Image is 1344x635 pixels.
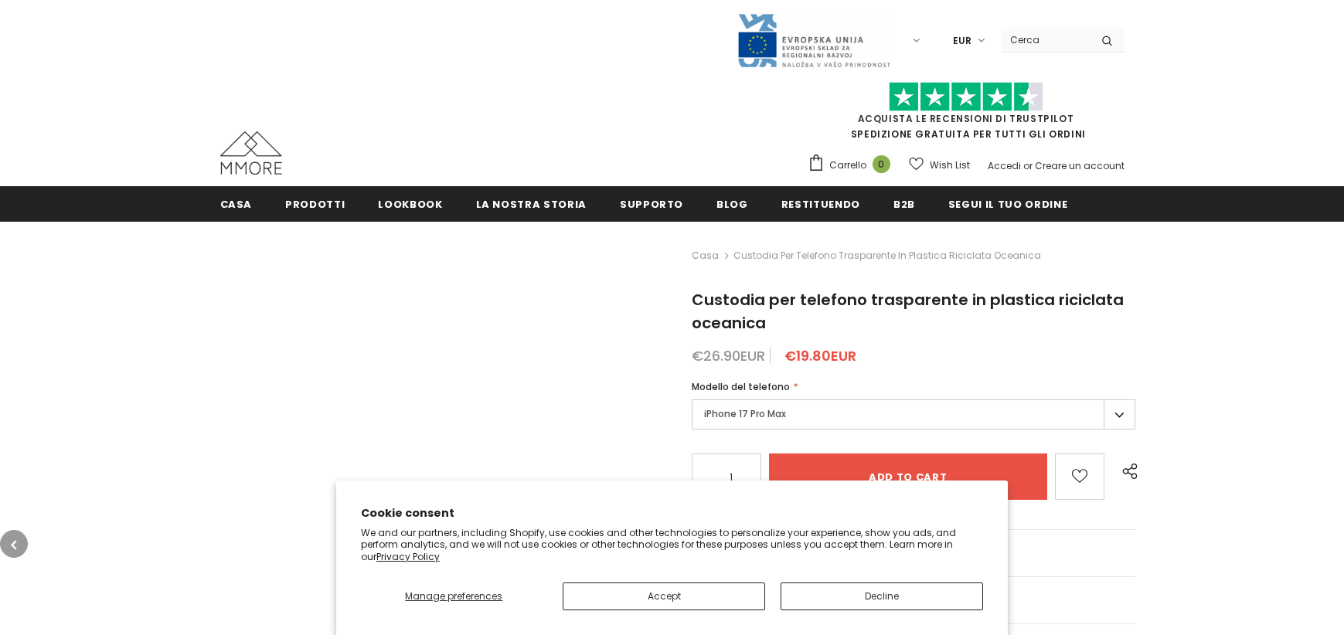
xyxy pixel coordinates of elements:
[476,197,587,212] span: La nostra storia
[220,131,282,175] img: Casi MMORE
[988,159,1021,172] a: Accedi
[829,158,866,173] span: Carrello
[285,197,345,212] span: Prodotti
[737,33,891,46] a: Javni Razpis
[1001,29,1090,51] input: Search Site
[376,550,440,563] a: Privacy Policy
[930,158,970,173] span: Wish List
[808,154,898,177] a: Carrello 0
[563,582,765,610] button: Accept
[784,346,856,365] span: €19.80EUR
[476,186,587,221] a: La nostra storia
[405,589,502,603] span: Manage preferences
[781,197,860,212] span: Restituendo
[220,197,253,212] span: Casa
[1035,159,1125,172] a: Creare un account
[1023,159,1033,172] span: or
[361,527,984,563] p: We and our partners, including Shopify, use cookies and other technologies to personalize your ex...
[692,399,1136,430] label: iPhone 17 Pro Max
[889,82,1043,112] img: Fidati di Pilot Stars
[620,186,683,221] a: supporto
[808,89,1125,141] span: SPEDIZIONE GRATUITA PER TUTTI GLI ORDINI
[769,453,1047,500] input: Add to cart
[953,33,971,49] span: EUR
[220,186,253,221] a: Casa
[948,186,1067,221] a: Segui il tuo ordine
[692,289,1124,334] span: Custodia per telefono trasparente in plastica riciclata oceanica
[716,186,748,221] a: Blog
[781,186,860,221] a: Restituendo
[858,112,1074,125] a: Acquista le recensioni di TrustPilot
[948,197,1067,212] span: Segui il tuo ordine
[733,246,1041,265] span: Custodia per telefono trasparente in plastica riciclata oceanica
[692,346,765,365] span: €26.90EUR
[378,197,442,212] span: Lookbook
[285,186,345,221] a: Prodotti
[692,246,719,265] a: Casa
[873,155,890,173] span: 0
[737,12,891,69] img: Javni Razpis
[716,197,748,212] span: Blog
[909,151,970,178] a: Wish List
[692,380,790,393] span: Modello del telefono
[361,505,984,521] h2: Cookie consent
[620,197,683,212] span: supporto
[893,197,915,212] span: B2B
[378,186,442,221] a: Lookbook
[361,582,547,610] button: Manage preferences
[781,582,983,610] button: Decline
[893,186,915,221] a: B2B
